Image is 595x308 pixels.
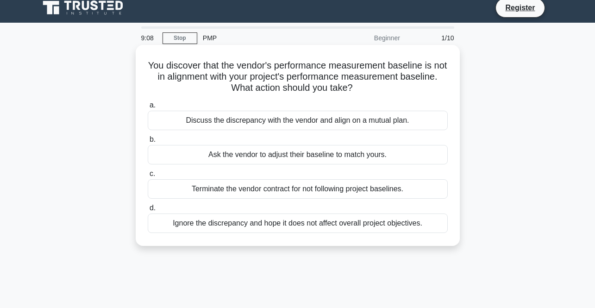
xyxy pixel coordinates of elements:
div: Ignore the discrepancy and hope it does not affect overall project objectives. [148,214,448,233]
h5: You discover that the vendor's performance measurement baseline is not in alignment with your pro... [147,60,449,94]
span: b. [150,135,156,143]
span: d. [150,204,156,212]
span: a. [150,101,156,109]
div: PMP [197,29,325,47]
span: c. [150,170,155,177]
div: Ask the vendor to adjust their baseline to match yours. [148,145,448,164]
div: 1/10 [406,29,460,47]
div: 9:08 [136,29,163,47]
div: Discuss the discrepancy with the vendor and align on a mutual plan. [148,111,448,130]
div: Beginner [325,29,406,47]
a: Register [500,2,540,13]
a: Stop [163,32,197,44]
div: Terminate the vendor contract for not following project baselines. [148,179,448,199]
